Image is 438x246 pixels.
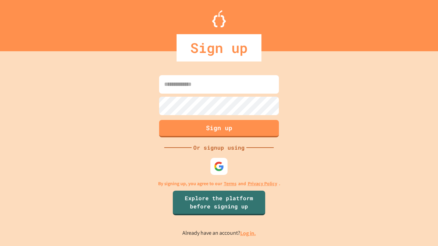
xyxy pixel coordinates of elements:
[192,143,246,152] div: Or signup using
[409,219,431,239] iframe: chat widget
[159,120,279,137] button: Sign up
[381,189,431,218] iframe: chat widget
[240,230,256,237] a: Log in.
[248,180,277,187] a: Privacy Policy
[177,34,261,61] div: Sign up
[158,180,280,187] p: By signing up, you agree to our and .
[214,161,224,172] img: google-icon.svg
[224,180,236,187] a: Terms
[173,191,265,215] a: Explore the platform before signing up
[212,10,226,27] img: Logo.svg
[182,229,256,237] p: Already have an account?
